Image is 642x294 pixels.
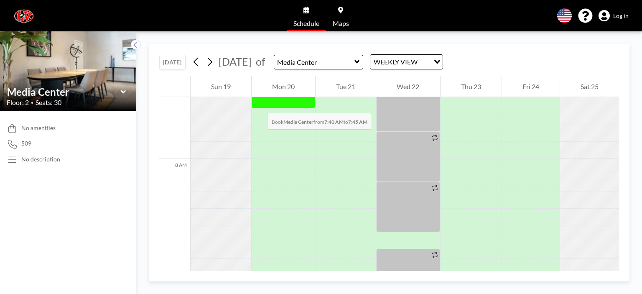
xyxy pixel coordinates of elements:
div: No description [21,156,60,163]
input: Search for option [420,56,429,67]
div: Wed 22 [376,76,440,97]
span: Schedule [293,20,319,27]
b: 7:40 AM [324,119,344,125]
img: organization-logo [13,8,34,24]
span: Maps [333,20,349,27]
div: Sat 25 [560,76,619,97]
button: [DATE] [159,55,186,69]
div: Thu 23 [441,76,502,97]
span: • [31,100,33,105]
a: Log in [599,10,629,22]
div: Fri 24 [502,76,560,97]
span: [DATE] [219,55,252,68]
b: Media Center [283,119,313,125]
span: Seats: 30 [36,98,61,107]
input: Media Center [7,86,121,98]
span: No amenities [21,124,56,132]
div: Search for option [370,55,443,69]
div: Sun 19 [191,76,251,97]
b: 7:45 AM [348,119,367,125]
span: Book from to [267,113,372,130]
span: of [256,55,265,68]
span: Log in [613,12,629,20]
input: Media Center [274,55,354,69]
span: 509 [21,140,31,147]
div: Tue 21 [316,76,376,97]
div: Mon 20 [252,76,315,97]
span: Floor: 2 [7,98,29,107]
span: WEEKLY VIEW [372,56,419,67]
